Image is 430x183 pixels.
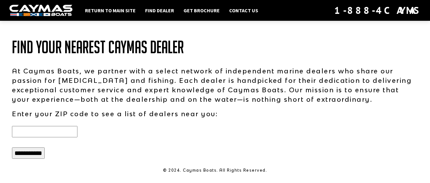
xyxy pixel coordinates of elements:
[180,6,223,14] a: Get Brochure
[12,168,418,173] p: © 2024. Caymas Boats. All Rights Reserved.
[12,66,418,104] p: At Caymas Boats, we partner with a select network of independent marine dealers who share our pas...
[12,38,418,57] h1: Find Your Nearest Caymas Dealer
[142,6,177,14] a: Find Dealer
[82,6,139,14] a: Return to main site
[12,109,418,118] p: Enter your ZIP code to see a list of dealers near you:
[334,3,421,17] div: 1-888-4CAYMAS
[226,6,261,14] a: Contact Us
[9,5,72,16] img: white-logo-c9c8dbefe5ff5ceceb0f0178aa75bf4bb51f6bca0971e226c86eb53dfe498488.png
